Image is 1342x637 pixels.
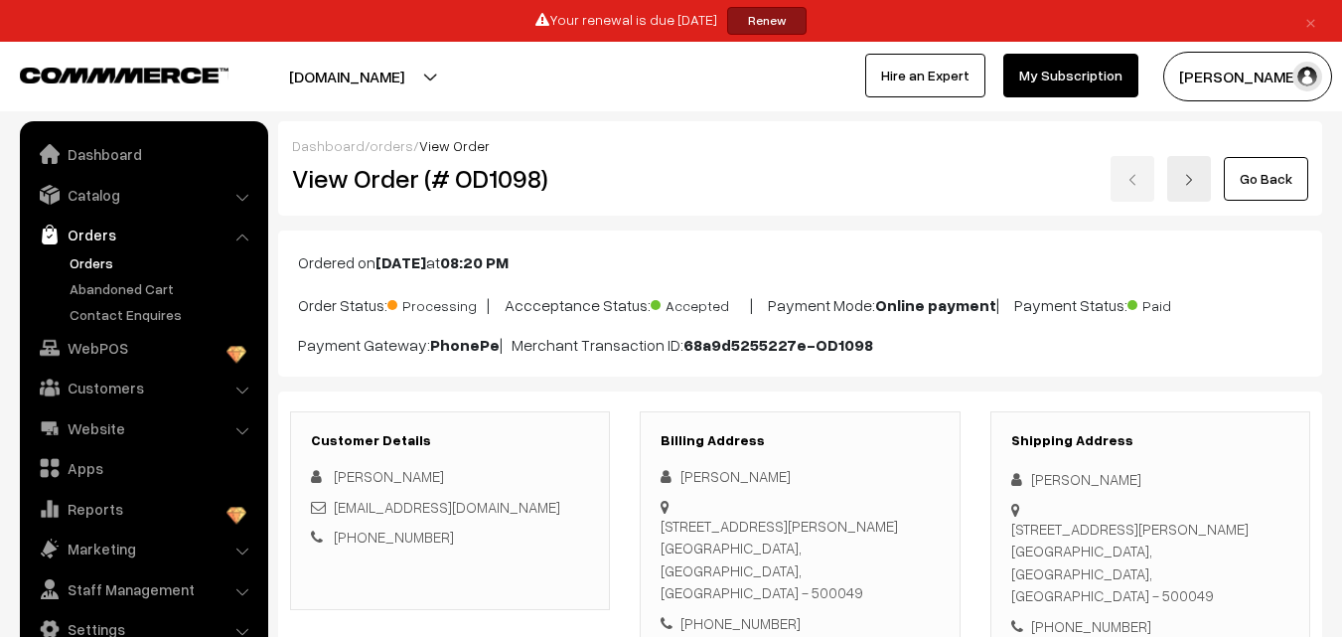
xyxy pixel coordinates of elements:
[370,137,413,154] a: orders
[65,252,261,273] a: Orders
[1003,54,1138,97] a: My Subscription
[25,177,261,213] a: Catalog
[20,62,194,85] a: COMMMERCE
[25,491,261,527] a: Reports
[1163,52,1332,101] button: [PERSON_NAME]
[25,370,261,405] a: Customers
[20,68,228,82] img: COMMMERCE
[1011,432,1289,449] h3: Shipping Address
[683,335,873,355] b: 68a9d5255227e-OD1098
[25,217,261,252] a: Orders
[875,295,996,315] b: Online payment
[292,135,1308,156] div: / /
[7,7,1335,35] div: Your renewal is due [DATE]
[298,250,1302,274] p: Ordered on at
[65,304,261,325] a: Contact Enquires
[661,515,939,604] div: [STREET_ADDRESS][PERSON_NAME] [GEOGRAPHIC_DATA], [GEOGRAPHIC_DATA], [GEOGRAPHIC_DATA] - 500049
[1127,290,1227,316] span: Paid
[1224,157,1308,201] a: Go Back
[25,136,261,172] a: Dashboard
[1183,174,1195,186] img: right-arrow.png
[661,465,939,488] div: [PERSON_NAME]
[1297,9,1324,33] a: ×
[387,290,487,316] span: Processing
[727,7,807,35] a: Renew
[65,278,261,299] a: Abandoned Cart
[298,333,1302,357] p: Payment Gateway: | Merchant Transaction ID:
[375,252,426,272] b: [DATE]
[25,410,261,446] a: Website
[334,498,560,516] a: [EMAIL_ADDRESS][DOMAIN_NAME]
[419,137,490,154] span: View Order
[661,612,939,635] div: [PHONE_NUMBER]
[25,330,261,366] a: WebPOS
[661,432,939,449] h3: Billing Address
[25,531,261,566] a: Marketing
[1011,518,1289,607] div: [STREET_ADDRESS][PERSON_NAME] [GEOGRAPHIC_DATA], [GEOGRAPHIC_DATA], [GEOGRAPHIC_DATA] - 500049
[1292,62,1322,91] img: user
[292,137,365,154] a: Dashboard
[440,252,509,272] b: 08:20 PM
[25,571,261,607] a: Staff Management
[865,54,985,97] a: Hire an Expert
[298,290,1302,317] p: Order Status: | Accceptance Status: | Payment Mode: | Payment Status:
[220,52,474,101] button: [DOMAIN_NAME]
[334,467,444,485] span: [PERSON_NAME]
[311,432,589,449] h3: Customer Details
[25,450,261,486] a: Apps
[430,335,500,355] b: PhonePe
[292,163,611,194] h2: View Order (# OD1098)
[334,528,454,546] a: [PHONE_NUMBER]
[1011,468,1289,491] div: [PERSON_NAME]
[651,290,750,316] span: Accepted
